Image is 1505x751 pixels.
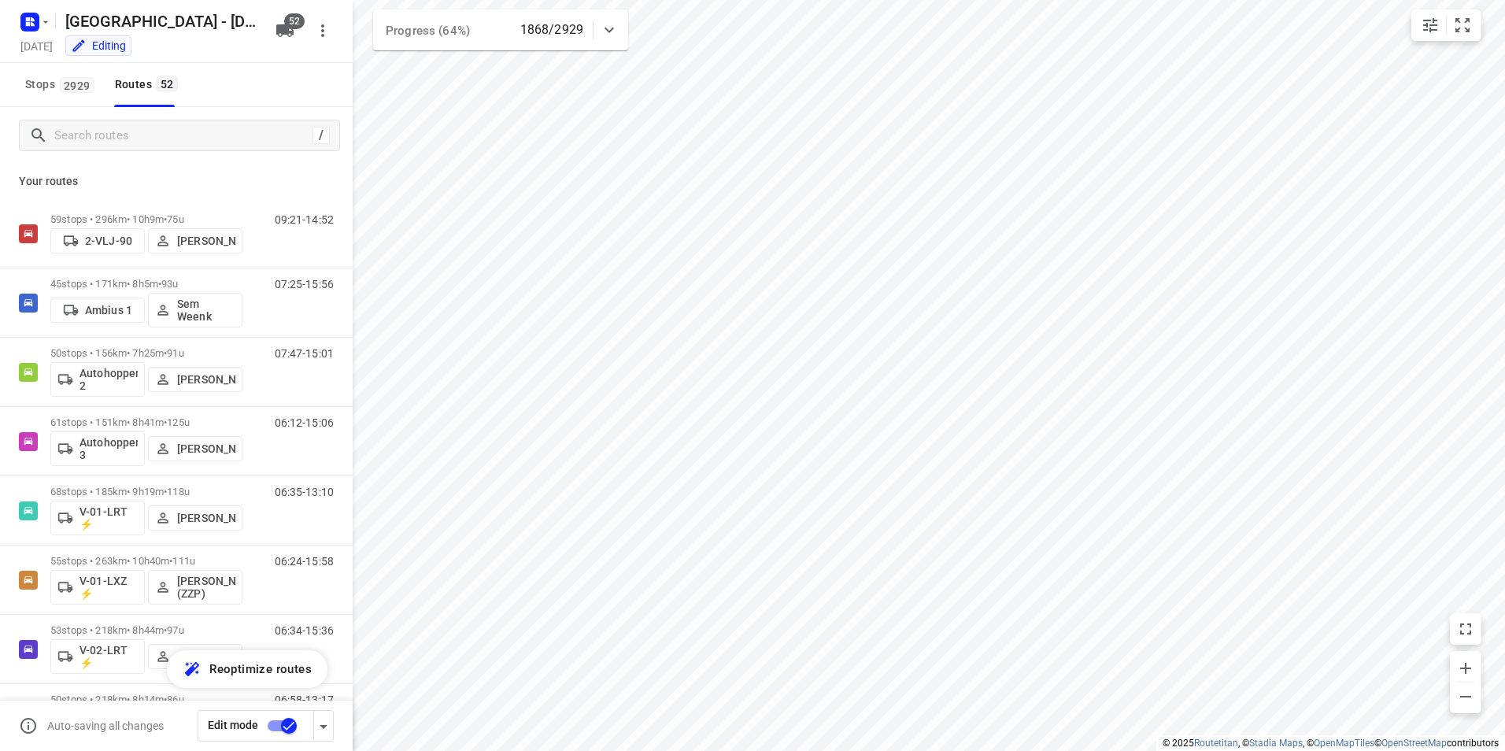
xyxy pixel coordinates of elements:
p: [PERSON_NAME] [177,373,235,386]
button: Autohopper 2 [50,362,145,397]
div: small contained button group [1411,9,1481,41]
p: V-01-LRT ⚡ [80,505,138,531]
p: 2-VLJ-90 [85,235,132,247]
p: Autohopper 3 [80,436,138,461]
span: Reoptimize routes [209,659,312,679]
p: 07:47-15:01 [275,347,334,360]
p: 07:25-15:56 [275,278,334,290]
span: • [158,278,161,290]
span: Edit mode [208,719,258,731]
li: © 2025 , © , © © contributors [1163,738,1499,749]
button: [PERSON_NAME] [148,505,242,531]
button: 52 [269,15,301,46]
button: [PERSON_NAME] [148,644,242,669]
p: Ambius 1 [85,304,132,316]
p: [PERSON_NAME] [177,512,235,524]
button: Autohopper 3 [50,431,145,466]
a: OpenStreetMap [1381,738,1447,749]
a: Routetitan [1194,738,1238,749]
p: Sem Weenk [177,298,235,323]
div: Progress (64%)1868/2929 [373,9,628,50]
button: Reoptimize routes [167,650,327,688]
span: 52 [284,13,305,29]
p: 45 stops • 171km • 8h5m [50,278,242,290]
p: 53 stops • 218km • 8h44m [50,624,242,636]
span: 2929 [60,77,94,93]
button: V-02-LRT ⚡ [50,639,145,674]
span: 118u [167,486,190,498]
button: Map settings [1414,9,1446,41]
span: 91u [167,347,183,359]
div: Driver app settings [314,716,333,735]
input: Search routes [54,124,312,148]
span: • [164,694,167,705]
p: 50 stops • 156km • 7h25m [50,347,242,359]
button: Fit zoom [1447,9,1478,41]
span: • [169,555,172,567]
button: [PERSON_NAME] [148,367,242,392]
h5: Rename [59,9,263,34]
p: V-02-LRT ⚡ [80,644,138,669]
span: 125u [167,416,190,428]
span: • [164,486,167,498]
h5: Project date [14,37,59,55]
button: Ambius 1 [50,298,145,323]
span: 52 [157,76,178,91]
p: V-01-LXZ ⚡ [80,575,138,600]
p: 06:34-15:36 [275,624,334,637]
p: Your routes [19,173,334,190]
button: 2-VLJ-90 [50,228,145,253]
span: 97u [167,624,183,636]
div: Routes [115,75,183,94]
span: • [164,624,167,636]
div: / [312,127,330,144]
p: 06:58-13:17 [275,694,334,706]
button: [PERSON_NAME] [148,228,242,253]
p: 09:21-14:52 [275,213,334,226]
span: Stops [25,75,99,94]
button: V-01-LXZ ⚡ [50,570,145,605]
p: 50 stops • 218km • 8h14m [50,694,242,705]
div: You are currently in edit mode. [71,38,126,54]
p: 06:12-15:06 [275,416,334,429]
p: 68 stops • 185km • 9h19m [50,486,242,498]
button: Sem Weenk [148,293,242,327]
span: 111u [172,555,195,567]
button: V-01-LRT ⚡ [50,501,145,535]
p: Autohopper 2 [80,367,138,392]
p: [PERSON_NAME] [177,235,235,247]
span: • [164,347,167,359]
p: [PERSON_NAME] [177,650,235,663]
span: 75u [167,213,183,225]
button: [PERSON_NAME] (ZZP) [148,570,242,605]
span: Progress (64%) [386,24,470,38]
p: 06:24-15:58 [275,555,334,568]
p: 59 stops • 296km • 10h9m [50,213,242,225]
span: 93u [161,278,178,290]
p: 06:35-13:10 [275,486,334,498]
p: 55 stops • 263km • 10h40m [50,555,242,567]
button: [PERSON_NAME] [148,436,242,461]
a: OpenMapTiles [1314,738,1374,749]
button: More [307,15,338,46]
span: • [164,416,167,428]
p: [PERSON_NAME] [177,442,235,455]
p: Auto-saving all changes [47,720,164,732]
a: Stadia Maps [1249,738,1303,749]
span: 86u [167,694,183,705]
p: 1868/2929 [520,20,583,39]
p: 61 stops • 151km • 8h41m [50,416,242,428]
p: [PERSON_NAME] (ZZP) [177,575,235,600]
span: • [164,213,167,225]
